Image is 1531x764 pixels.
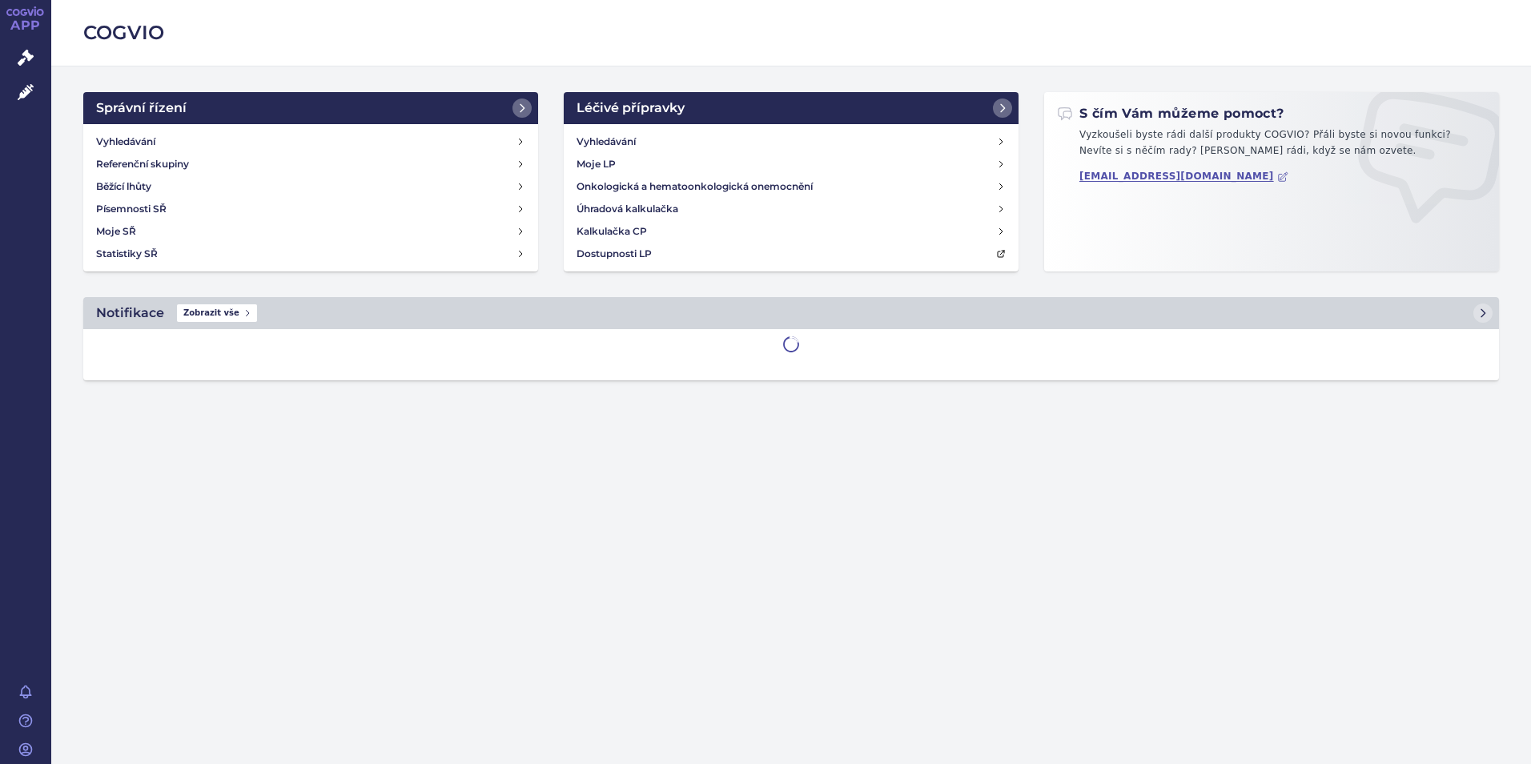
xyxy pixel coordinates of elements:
[96,201,167,217] h4: Písemnosti SŘ
[96,99,187,118] h2: Správní řízení
[177,304,257,322] span: Zobrazit vše
[570,131,1012,153] a: Vyhledávání
[570,198,1012,220] a: Úhradová kalkulačka
[96,223,136,239] h4: Moje SŘ
[96,156,189,172] h4: Referenční skupiny
[577,156,616,172] h4: Moje LP
[577,223,647,239] h4: Kalkulačka CP
[90,153,532,175] a: Referenční skupiny
[83,19,1499,46] h2: COGVIO
[96,246,158,262] h4: Statistiky SŘ
[564,92,1019,124] a: Léčivé přípravky
[570,175,1012,198] a: Onkologická a hematoonkologická onemocnění
[90,131,532,153] a: Vyhledávání
[577,201,678,217] h4: Úhradová kalkulačka
[83,92,538,124] a: Správní řízení
[90,243,532,265] a: Statistiky SŘ
[90,198,532,220] a: Písemnosti SŘ
[96,134,155,150] h4: Vyhledávání
[1057,127,1486,165] p: Vyzkoušeli byste rádi další produkty COGVIO? Přáli byste si novou funkci? Nevíte si s něčím rady?...
[96,179,151,195] h4: Běžící lhůty
[1057,105,1284,123] h2: S čím Vám můžeme pomoct?
[83,297,1499,329] a: NotifikaceZobrazit vše
[96,304,164,323] h2: Notifikace
[577,134,636,150] h4: Vyhledávání
[577,99,685,118] h2: Léčivé přípravky
[577,246,652,262] h4: Dostupnosti LP
[90,220,532,243] a: Moje SŘ
[577,179,813,195] h4: Onkologická a hematoonkologická onemocnění
[90,175,532,198] a: Běžící lhůty
[570,243,1012,265] a: Dostupnosti LP
[1079,171,1288,183] a: [EMAIL_ADDRESS][DOMAIN_NAME]
[570,220,1012,243] a: Kalkulačka CP
[570,153,1012,175] a: Moje LP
